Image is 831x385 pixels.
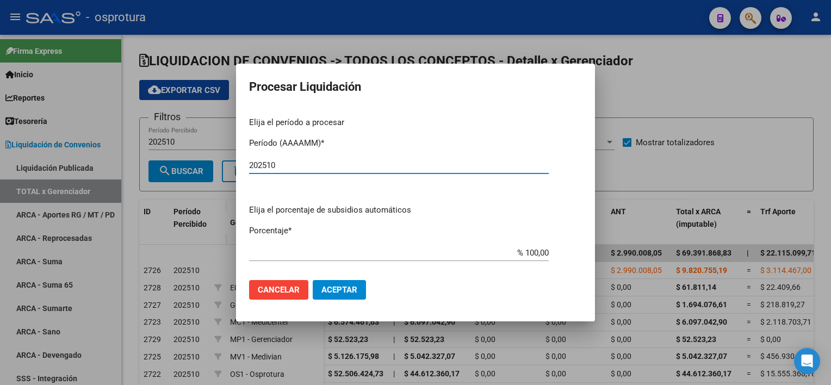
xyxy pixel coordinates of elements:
[249,116,582,129] p: Elija el período a procesar
[249,280,308,300] button: Cancelar
[794,348,820,374] div: Open Intercom Messenger
[249,225,582,237] p: Porcentaje
[258,285,300,295] span: Cancelar
[249,137,582,150] p: Período (AAAAMM)
[321,285,357,295] span: Aceptar
[249,77,582,97] h2: Procesar Liquidación
[249,204,582,216] p: Elija el porcentaje de subsidios automáticos
[313,280,366,300] button: Aceptar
